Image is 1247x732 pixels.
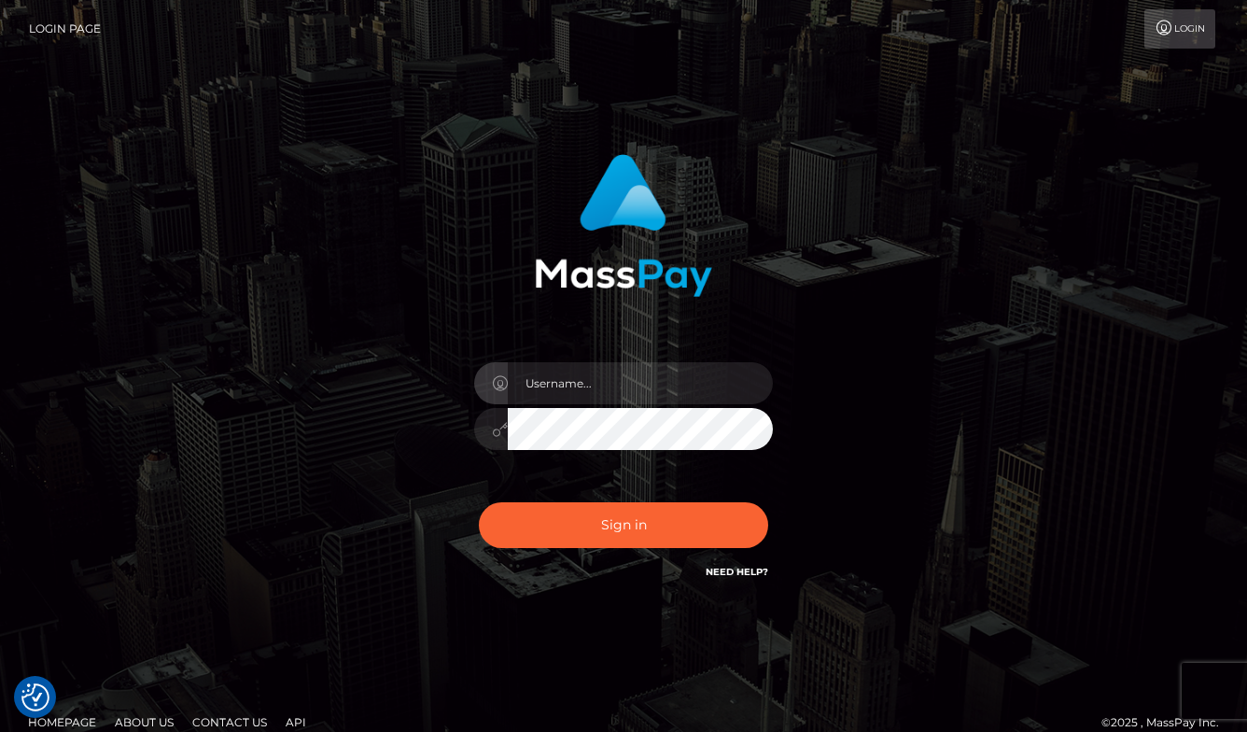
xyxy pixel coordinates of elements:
[479,502,768,548] button: Sign in
[508,362,773,404] input: Username...
[21,683,49,711] button: Consent Preferences
[706,566,768,578] a: Need Help?
[21,683,49,711] img: Revisit consent button
[29,9,101,49] a: Login Page
[535,154,712,297] img: MassPay Login
[1144,9,1215,49] a: Login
